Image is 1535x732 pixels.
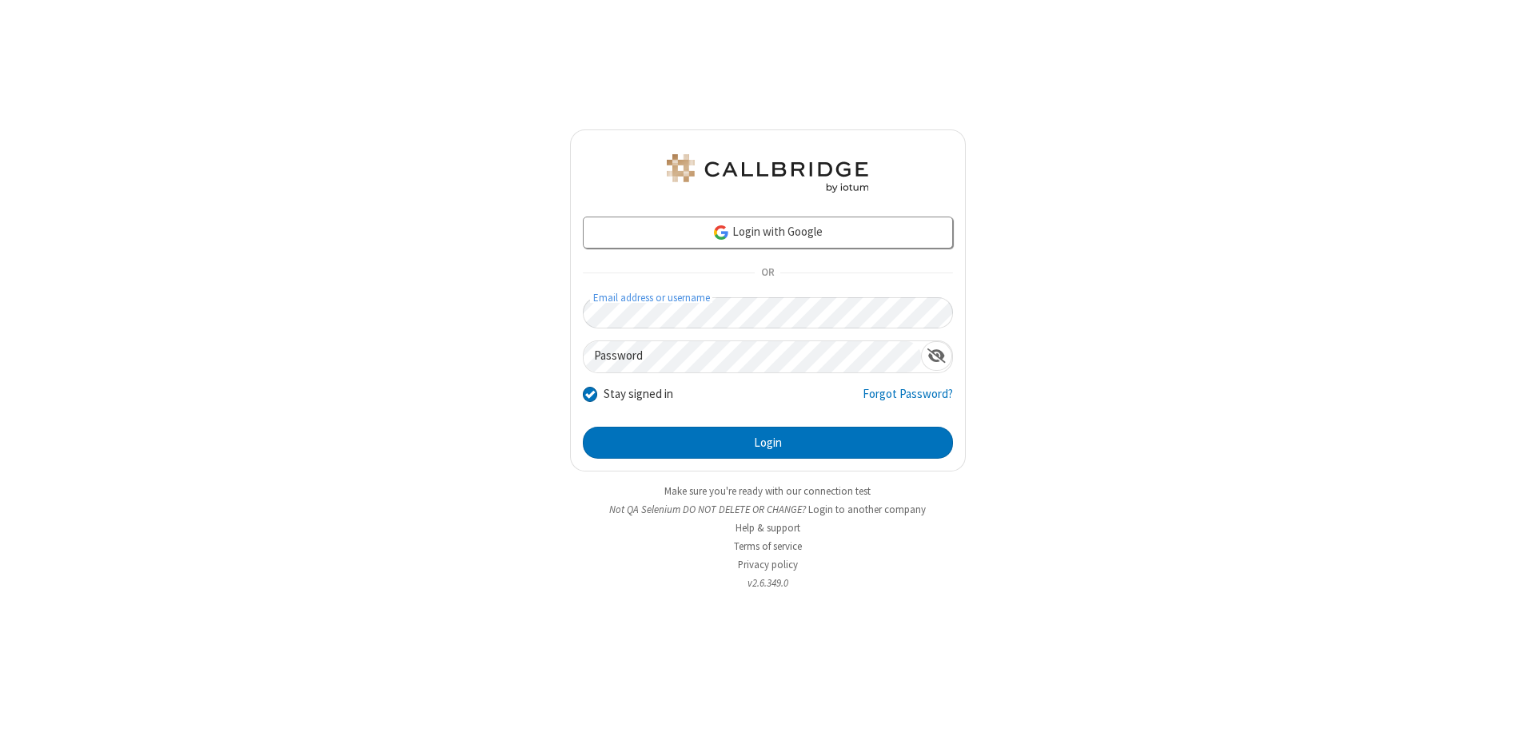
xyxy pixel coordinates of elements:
a: Login with Google [583,217,953,249]
img: google-icon.png [712,224,730,241]
a: Terms of service [734,539,802,553]
div: Show password [921,341,952,371]
a: Make sure you're ready with our connection test [664,484,871,498]
input: Email address or username [583,297,953,328]
a: Help & support [736,521,800,535]
li: v2.6.349.0 [570,575,966,591]
input: Password [584,341,921,372]
button: Login to another company [808,502,926,517]
span: OR [755,262,780,284]
a: Forgot Password? [863,385,953,416]
li: Not QA Selenium DO NOT DELETE OR CHANGE? [570,502,966,517]
img: QA Selenium DO NOT DELETE OR CHANGE [664,154,871,193]
a: Privacy policy [738,558,798,571]
button: Login [583,427,953,459]
label: Stay signed in [604,385,673,404]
